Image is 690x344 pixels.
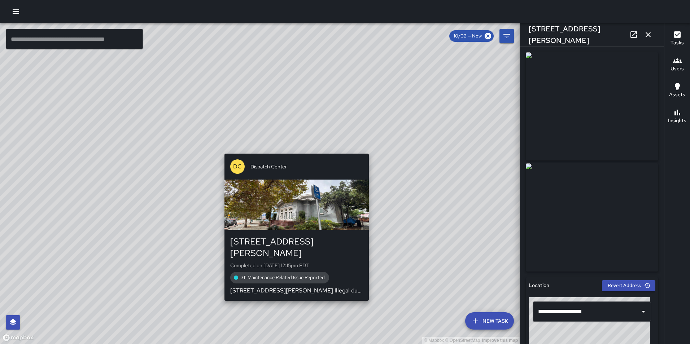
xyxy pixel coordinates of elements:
button: Filters [499,29,514,43]
h6: [STREET_ADDRESS][PERSON_NAME] [529,23,626,46]
button: New Task [465,312,514,330]
p: DC [233,162,242,171]
img: request_images%2F93b23fe0-9fa8-11f0-977a-6f0e28c845db [526,163,658,272]
h6: Insights [668,117,686,125]
div: 10/02 — Now [449,30,494,42]
img: request_images%2F92624040-9fa8-11f0-977a-6f0e28c845db [526,52,658,160]
button: Users [664,52,690,78]
h6: Assets [669,91,685,99]
button: Open [638,306,648,317]
button: Assets [664,78,690,104]
span: Dispatch Center [250,163,363,170]
button: Insights [664,104,690,130]
span: 10/02 — Now [449,32,486,40]
button: DCDispatch Center[STREET_ADDRESS][PERSON_NAME]Completed on [DATE] 12:15pm PDT311 Maintenance Rela... [224,154,369,301]
span: 311 Maintenance Related Issue Reported [236,274,329,281]
button: Tasks [664,26,690,52]
h6: Users [671,65,684,73]
p: [STREET_ADDRESS][PERSON_NAME] Illegal dumping. Dispatch 1 submitted a 311 request #20128817. [230,286,363,295]
p: Completed on [DATE] 12:15pm PDT [230,262,363,269]
div: [STREET_ADDRESS][PERSON_NAME] [230,236,363,259]
h6: Tasks [671,39,684,47]
h6: Location [529,282,549,290]
button: Revert Address [602,280,655,291]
